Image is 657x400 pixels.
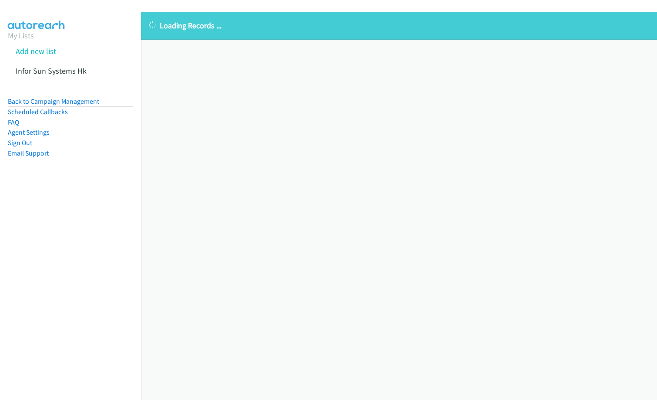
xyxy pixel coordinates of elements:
a: Scheduled Callbacks [8,108,68,116]
a: Back to Campaign Management [8,97,99,105]
a: Infor Sun Systems Hk [16,66,87,76]
a: Email Support [8,149,49,157]
a: My Lists [8,31,34,41]
a: Sign Out [8,139,32,147]
p: Loading Records ... [149,20,649,31]
a: Add new list [16,46,56,56]
a: Agent Settings [8,128,50,136]
a: FAQ [8,118,19,126]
